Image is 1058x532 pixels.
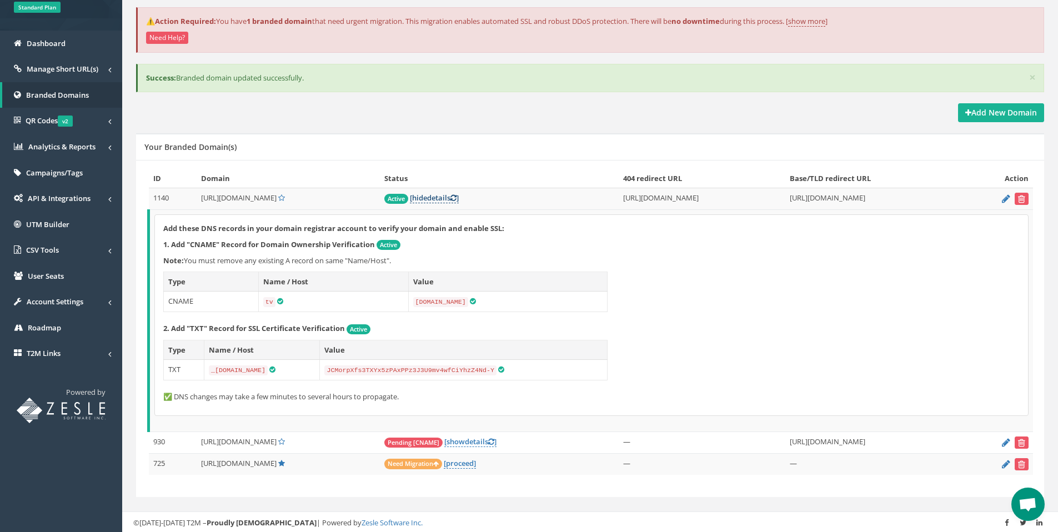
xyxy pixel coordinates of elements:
[201,436,277,446] span: [URL][DOMAIN_NAME]
[144,143,237,151] h5: Your Branded Domain(s)
[362,518,423,528] a: Zesle Software Inc.
[149,188,197,210] td: 1140
[28,193,91,203] span: API & Integrations
[26,168,83,178] span: Campaigns/Tags
[444,458,476,469] a: [proceed]
[164,292,259,312] td: CNAME
[320,340,608,360] th: Value
[26,219,69,229] span: UTM Builder
[447,436,465,446] span: show
[136,64,1044,92] div: Branded domain updated successfully.
[963,169,1033,188] th: Action
[278,458,285,468] a: Default
[384,438,443,448] span: Pending [CNAME]
[164,360,204,380] td: TXT
[788,16,825,27] a: show more
[163,255,1020,266] p: You must remove any existing A record on same "Name/Host".
[247,16,312,26] strong: 1 branded domain
[163,392,1020,402] p: ✅ DNS changes may take a few minutes to several hours to propagate.
[26,245,59,255] span: CSV Tools
[27,64,98,74] span: Manage Short URL(s)
[26,116,73,126] span: QR Codes
[384,194,408,204] span: Active
[66,387,106,397] span: Powered by
[785,169,963,188] th: Base/TLD redirect URL
[408,272,607,292] th: Value
[1011,488,1045,521] a: Open chat
[444,436,497,447] a: [showdetails]
[28,323,61,333] span: Roadmap
[201,193,277,203] span: [URL][DOMAIN_NAME]
[163,223,504,233] strong: Add these DNS records in your domain registrar account to verify your domain and enable SSL:
[785,432,963,454] td: [URL][DOMAIN_NAME]
[785,454,963,475] td: —
[204,340,319,360] th: Name / Host
[164,340,204,360] th: Type
[785,188,963,210] td: [URL][DOMAIN_NAME]
[410,193,459,203] a: [hidedetails]
[146,16,1035,27] p: You have that need urgent migration. This migration enables automated SSL and robust DDoS protect...
[278,193,285,203] a: Set Default
[163,255,184,265] b: Note:
[619,188,785,210] td: [URL][DOMAIN_NAME]
[965,107,1037,118] strong: Add New Domain
[17,398,106,423] img: T2M URL Shortener powered by Zesle Software Inc.
[263,297,275,307] code: tv
[146,32,188,44] button: Need Help?
[27,348,61,358] span: T2M Links
[58,116,73,127] span: v2
[197,169,380,188] th: Domain
[619,169,785,188] th: 404 redirect URL
[619,432,785,454] td: —
[201,458,277,468] span: [URL][DOMAIN_NAME]
[207,518,317,528] strong: Proudly [DEMOGRAPHIC_DATA]
[146,16,216,26] strong: ⚠️Action Required:
[27,297,83,307] span: Account Settings
[146,73,176,83] b: Success:
[324,365,497,375] code: JCMorpXfs3TXYx5zPAxPPz3J3U9mv4wfCiYhzZ4Nd-Y
[413,297,468,307] code: [DOMAIN_NAME]
[671,16,720,26] strong: no downtime
[380,169,619,188] th: Status
[1029,72,1036,83] button: ×
[26,90,89,100] span: Branded Domains
[209,365,268,375] code: _[DOMAIN_NAME]
[149,169,197,188] th: ID
[163,239,375,249] strong: 1. Add "CNAME" Record for Domain Ownership Verification
[619,454,785,475] td: —
[28,271,64,281] span: User Seats
[14,2,61,13] span: Standard Plan
[149,432,197,454] td: 930
[384,459,442,469] span: Need Migration
[377,240,400,250] span: Active
[278,436,285,446] a: Set Default
[258,272,408,292] th: Name / Host
[133,518,1047,528] div: ©[DATE]-[DATE] T2M – | Powered by
[412,193,427,203] span: hide
[27,38,66,48] span: Dashboard
[347,324,370,334] span: Active
[28,142,96,152] span: Analytics & Reports
[958,103,1044,122] a: Add New Domain
[163,323,345,333] strong: 2. Add "TXT" Record for SSL Certificate Verification
[164,272,259,292] th: Type
[149,454,197,475] td: 725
